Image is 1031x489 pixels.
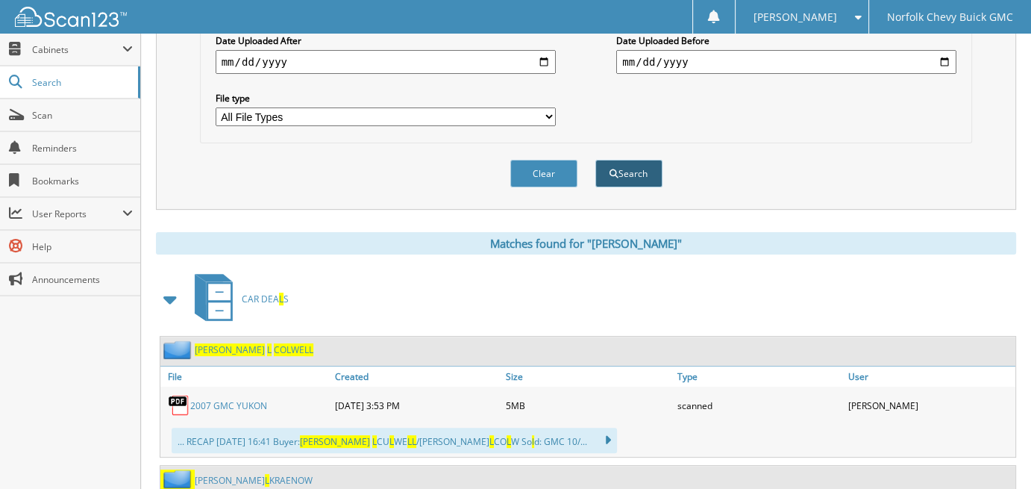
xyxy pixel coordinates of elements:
[407,435,412,448] span: L
[372,435,377,448] span: L
[160,367,331,387] a: File
[186,270,289,328] a: CAR DEALS
[304,343,309,356] span: L
[616,50,956,74] input: end
[956,417,1031,489] iframe: Chat Widget
[32,175,133,187] span: Bookmarks
[674,390,844,420] div: scanned
[532,435,534,448] span: l
[195,343,313,356] a: [PERSON_NAME] L COLWELL
[595,160,662,187] button: Search
[195,343,265,356] span: [PERSON_NAME]
[265,474,269,487] span: L
[502,390,673,420] div: 5MB
[216,50,556,74] input: start
[616,34,956,47] label: Date Uploaded Before
[32,240,133,253] span: Help
[156,232,1016,255] div: Matches found for "[PERSON_NAME]"
[274,343,313,356] span: CO WE
[844,390,1015,420] div: [PERSON_NAME]
[15,7,127,27] img: scan123-logo-white.svg
[242,293,289,305] span: CAR DEA S
[887,13,1013,22] span: Norfolk Chevy Buick GMC
[168,394,190,417] img: PDF.png
[489,435,494,448] span: L
[216,34,556,47] label: Date Uploaded After
[163,340,195,359] img: folder2.png
[753,13,837,22] span: [PERSON_NAME]
[267,343,272,356] span: L
[286,343,291,356] span: L
[300,435,370,448] span: [PERSON_NAME]
[502,367,673,387] a: Size
[32,273,133,286] span: Announcements
[163,470,195,488] img: folder2.png
[32,208,122,220] span: User Reports
[510,160,577,187] button: Clear
[216,92,556,105] label: File type
[674,367,844,387] a: Type
[190,399,267,412] a: 2007 GMC YUKON
[331,367,502,387] a: Created
[412,435,416,448] span: L
[32,43,122,56] span: Cabinets
[844,367,1015,387] a: User
[507,435,511,448] span: L
[32,76,131,89] span: Search
[309,343,313,356] span: L
[389,435,394,448] span: L
[331,390,502,420] div: [DATE] 3:53 PM
[279,293,283,305] span: L
[195,474,313,487] a: [PERSON_NAME]LKRAENOW
[32,142,133,155] span: Reminders
[172,428,617,453] div: ... RECAP [DATE] 16:41 Buyer: CU WE /[PERSON_NAME] CO W So d: GMC 10/...
[32,109,133,122] span: Scan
